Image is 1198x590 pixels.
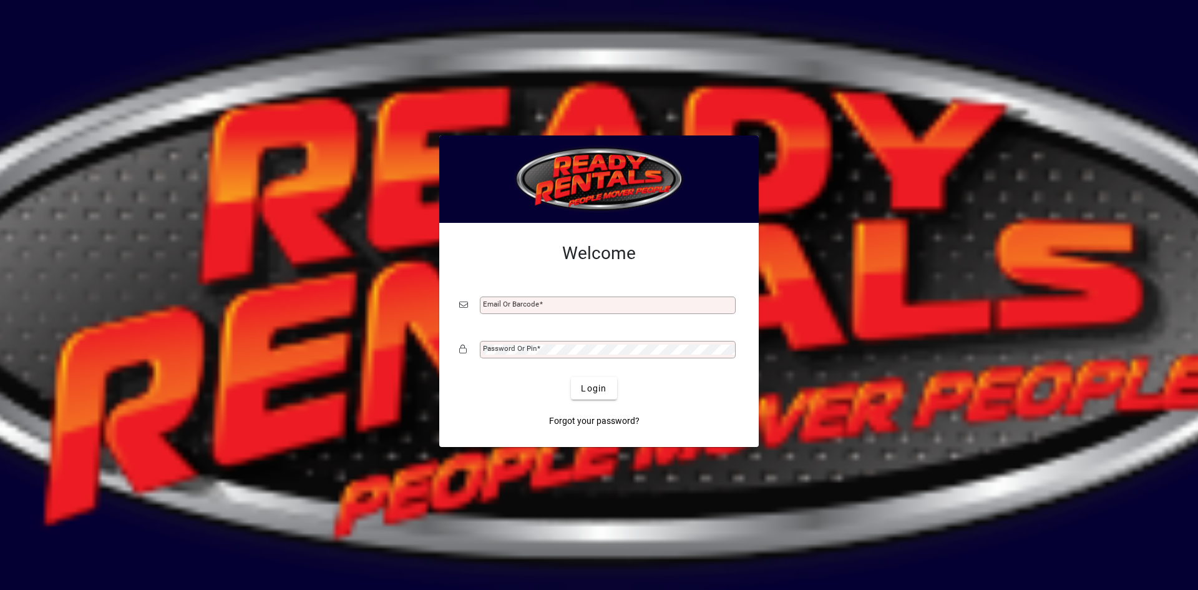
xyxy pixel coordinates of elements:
span: Login [581,382,606,395]
a: Forgot your password? [544,410,645,432]
mat-label: Password or Pin [483,344,537,353]
span: Forgot your password? [549,415,640,428]
h2: Welcome [459,243,739,264]
mat-label: Email or Barcode [483,300,539,308]
button: Login [571,377,616,400]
